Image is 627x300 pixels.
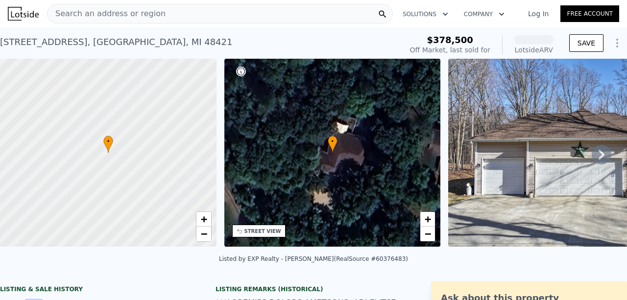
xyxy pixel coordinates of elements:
a: Zoom in [196,212,211,227]
button: SAVE [569,34,603,52]
span: $378,500 [427,35,473,45]
span: + [200,213,207,225]
div: • [328,136,338,153]
span: − [200,228,207,240]
div: Listing Remarks (Historical) [216,285,411,293]
span: • [328,137,338,146]
img: Lotside [8,7,39,21]
span: • [103,137,113,146]
div: STREET VIEW [244,228,281,235]
a: Log In [516,9,560,19]
button: Company [456,5,512,23]
span: − [425,228,431,240]
div: Off Market, last sold for [410,45,490,55]
span: Search an address or region [48,8,166,20]
div: • [103,136,113,153]
a: Zoom out [420,227,435,241]
div: Lotside ARV [514,45,554,55]
a: Free Account [560,5,619,22]
div: Listed by EXP Realty - [PERSON_NAME] (RealSource #60376483) [219,255,408,262]
a: Zoom out [196,227,211,241]
button: Solutions [395,5,456,23]
span: + [425,213,431,225]
a: Zoom in [420,212,435,227]
button: Show Options [607,33,627,53]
